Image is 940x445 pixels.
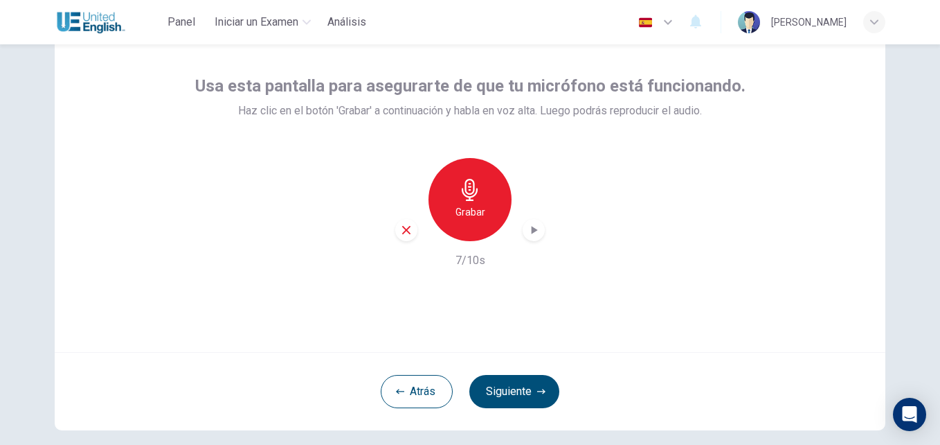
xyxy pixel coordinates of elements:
span: Panel [168,14,195,30]
span: Haz clic en el botón 'Grabar' a continuación y habla en voz alta. Luego podrás reproducir el audio. [238,103,702,119]
span: Iniciar un Examen [215,14,298,30]
span: Usa esta pantalla para asegurarte de que tu micrófono está funcionando. [195,75,745,97]
button: Análisis [322,10,372,35]
button: Atrás [381,375,453,408]
div: Open Intercom Messenger [893,398,926,431]
button: Grabar [428,158,512,241]
a: United English logo [55,8,159,36]
span: Análisis [327,14,366,30]
div: [PERSON_NAME] [771,14,847,30]
button: Panel [159,10,204,35]
button: Siguiente [469,375,559,408]
h6: 7/10s [455,252,485,269]
img: Profile picture [738,11,760,33]
img: United English logo [55,8,127,36]
h6: Grabar [455,204,485,220]
img: es [637,17,654,28]
button: Iniciar un Examen [209,10,316,35]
